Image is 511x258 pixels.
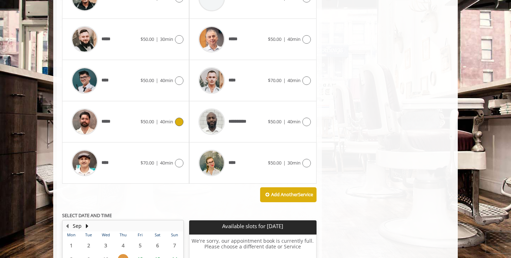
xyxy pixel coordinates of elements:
[62,212,112,219] b: SELECT DATE AND TIME
[156,77,158,84] span: |
[287,77,301,84] span: 40min
[64,222,70,230] button: Previous Month
[283,36,286,42] span: |
[149,231,166,238] th: Sat
[156,160,158,166] span: |
[160,160,173,166] span: 40min
[166,231,183,238] th: Sun
[268,77,281,84] span: $70.00
[192,223,313,229] p: Available slots for [DATE]
[141,77,154,84] span: $50.00
[141,160,154,166] span: $70.00
[283,118,286,125] span: |
[156,36,158,42] span: |
[63,231,80,238] th: Mon
[73,222,82,230] button: Sep
[271,191,313,198] b: Add Another Service
[160,77,173,84] span: 40min
[97,231,114,238] th: Wed
[268,160,281,166] span: $50.00
[287,118,301,125] span: 40min
[141,36,154,42] span: $50.00
[268,118,281,125] span: $50.00
[132,231,149,238] th: Fri
[84,222,90,230] button: Next Month
[141,118,154,125] span: $50.00
[260,187,317,202] button: Add AnotherService
[283,77,286,84] span: |
[283,160,286,166] span: |
[287,36,301,42] span: 40min
[268,36,281,42] span: $50.00
[80,231,97,238] th: Tue
[114,231,131,238] th: Thu
[160,36,173,42] span: 30min
[287,160,301,166] span: 30min
[160,118,173,125] span: 40min
[156,118,158,125] span: |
